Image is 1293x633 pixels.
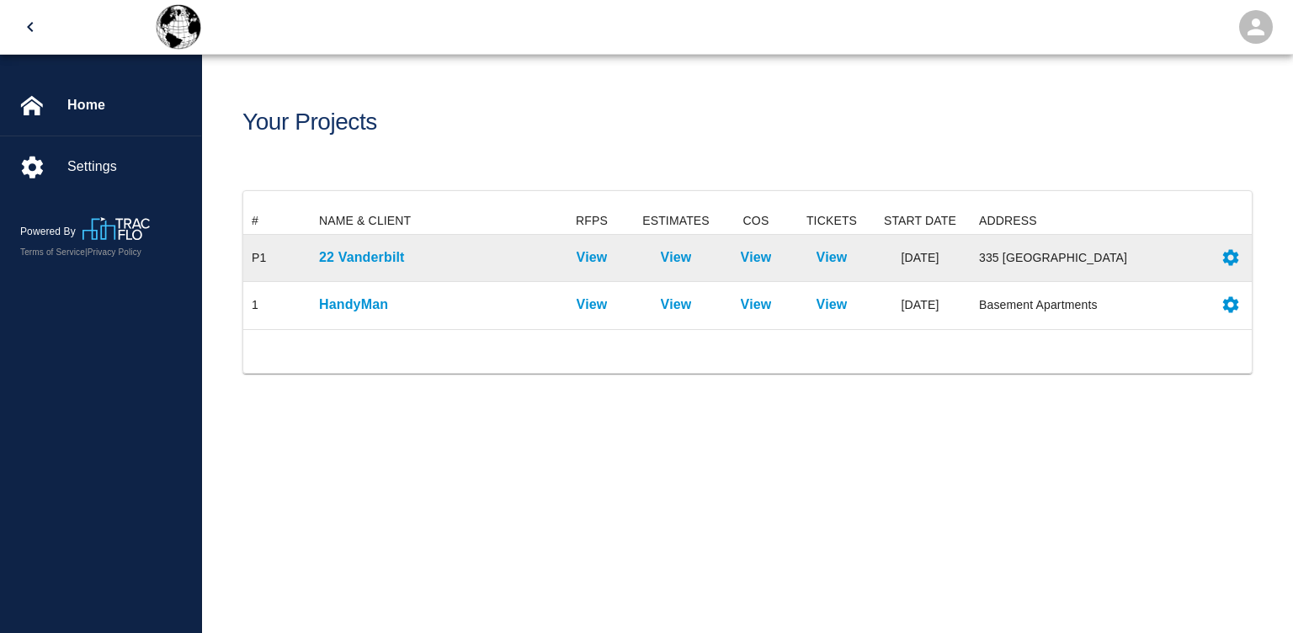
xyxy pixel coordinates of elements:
button: Settings [1214,288,1248,322]
div: TICKETS [794,207,870,234]
div: 335 [GEOGRAPHIC_DATA] [979,249,1201,266]
a: View [577,295,608,315]
p: Powered By [20,224,82,239]
div: COS [718,207,794,234]
a: 22 Vanderbilt [319,247,541,268]
a: HandyMan [319,295,541,315]
div: COS [743,207,769,234]
div: Basement Apartments [979,296,1201,313]
button: Settings [1214,241,1248,274]
div: NAME & CLIENT [319,207,411,234]
a: View [741,295,772,315]
div: START DATE [870,207,971,234]
img: TracFlo [82,217,150,240]
div: [DATE] [870,282,971,329]
a: Terms of Service [20,247,85,257]
a: Privacy Policy [88,247,141,257]
div: ESTIMATES [642,207,710,234]
span: Settings [67,157,188,177]
div: ADDRESS [971,207,1210,234]
span: Home [67,95,188,115]
a: View [817,295,848,315]
div: ESTIMATES [634,207,718,234]
a: View [817,247,848,268]
a: View [741,247,772,268]
a: View [661,295,692,315]
img: Global Contractors [155,3,202,51]
span: | [85,247,88,257]
a: View [661,247,692,268]
button: open drawer [10,7,51,47]
a: View [577,247,608,268]
div: # [243,207,311,234]
div: NAME & CLIENT [311,207,550,234]
div: # [252,207,258,234]
h1: Your Projects [242,109,377,136]
iframe: Chat Widget [1209,552,1293,633]
div: 1 [252,296,258,313]
div: TICKETS [806,207,857,234]
div: RFPS [576,207,608,234]
div: ADDRESS [979,207,1037,234]
div: P1 [252,249,266,266]
div: [DATE] [870,235,971,282]
div: START DATE [884,207,956,234]
div: RFPS [550,207,634,234]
